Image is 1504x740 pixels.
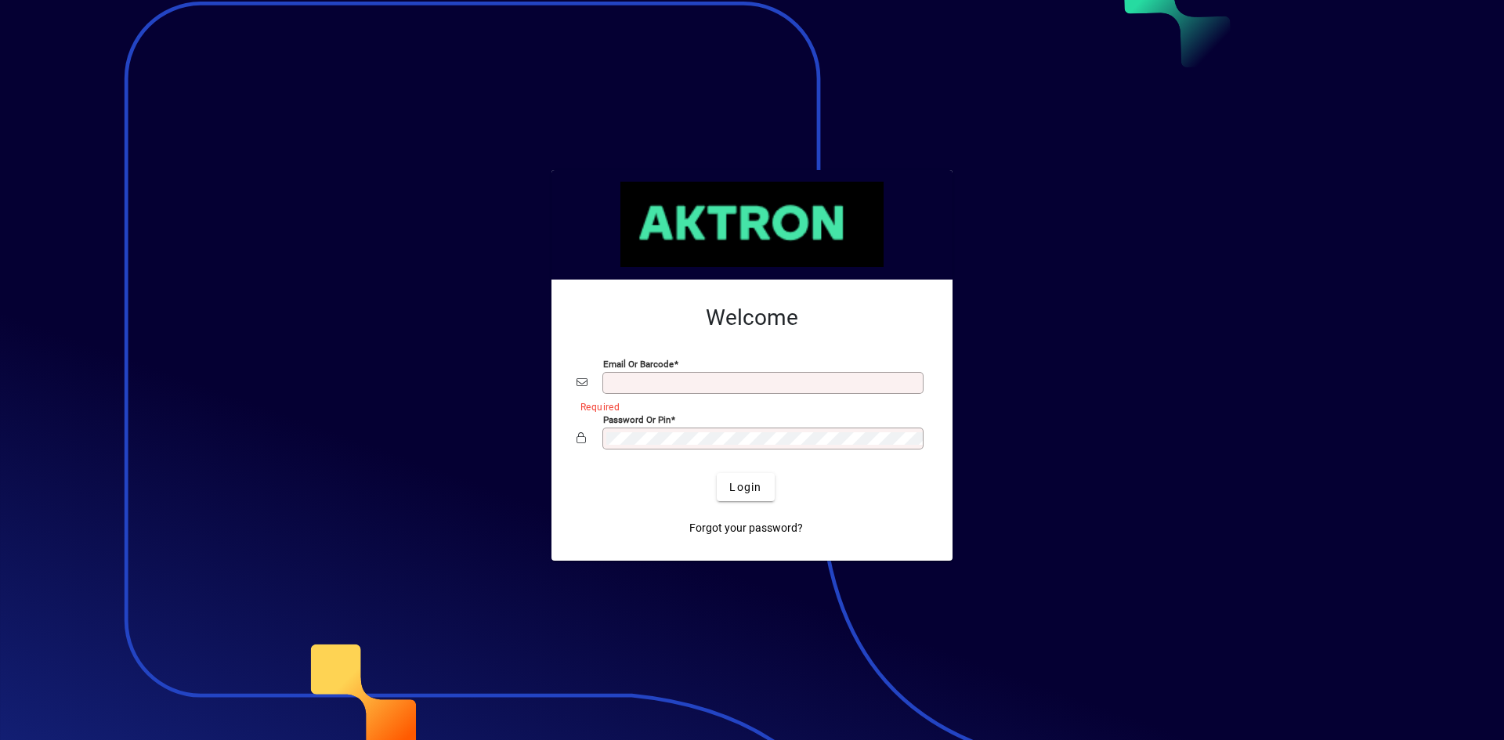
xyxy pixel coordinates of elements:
mat-error: Required [580,398,915,414]
mat-label: Email or Barcode [603,359,674,370]
a: Forgot your password? [683,514,809,542]
span: Forgot your password? [689,520,803,536]
mat-label: Password or Pin [603,414,671,425]
span: Login [729,479,761,496]
button: Login [717,473,774,501]
h2: Welcome [577,305,927,331]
